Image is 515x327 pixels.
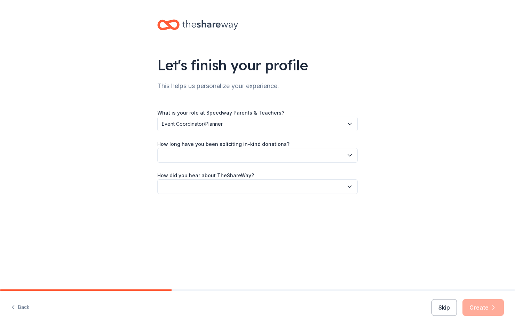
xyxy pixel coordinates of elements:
label: How did you hear about TheShareWay? [157,172,254,179]
button: Back [11,300,30,315]
label: How long have you been soliciting in-kind donations? [157,141,290,148]
button: Skip [431,299,457,316]
span: Event Coordinator/Planner [162,120,343,128]
button: Event Coordinator/Planner [157,117,358,131]
div: This helps us personalize your experience. [157,80,358,92]
div: Let's finish your profile [157,55,358,75]
label: What is your role at Speedway Parents & Teachers? [157,109,284,116]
